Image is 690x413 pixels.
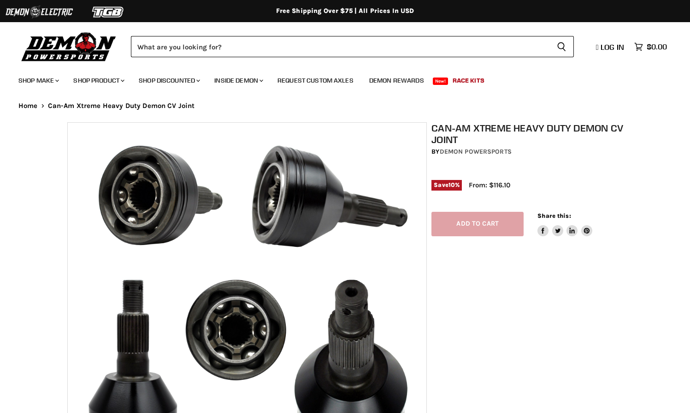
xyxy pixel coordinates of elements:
[469,181,510,189] span: From: $116.10
[433,78,448,85] span: New!
[537,212,592,236] aside: Share this:
[5,3,74,21] img: Demon Electric Logo 2
[18,30,119,63] img: Demon Powersports
[131,36,549,57] input: Search
[448,181,455,188] span: 10
[601,42,624,52] span: Log in
[66,71,130,90] a: Shop Product
[431,122,627,145] h1: Can-Am Xtreme Heavy Duty Demon CV Joint
[446,71,491,90] a: Race Kits
[48,102,195,110] span: Can-Am Xtreme Heavy Duty Demon CV Joint
[431,147,627,157] div: by
[362,71,431,90] a: Demon Rewards
[440,148,512,156] a: Demon Powersports
[549,36,574,57] button: Search
[207,71,269,90] a: Inside Demon
[537,212,571,219] span: Share this:
[271,71,360,90] a: Request Custom Axles
[431,180,462,190] span: Save %
[647,42,667,51] span: $0.00
[74,3,143,21] img: TGB Logo 2
[18,102,38,110] a: Home
[630,40,672,54] a: $0.00
[592,43,630,51] a: Log in
[12,67,665,90] ul: Main menu
[131,36,574,57] form: Product
[132,71,206,90] a: Shop Discounted
[12,71,65,90] a: Shop Make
